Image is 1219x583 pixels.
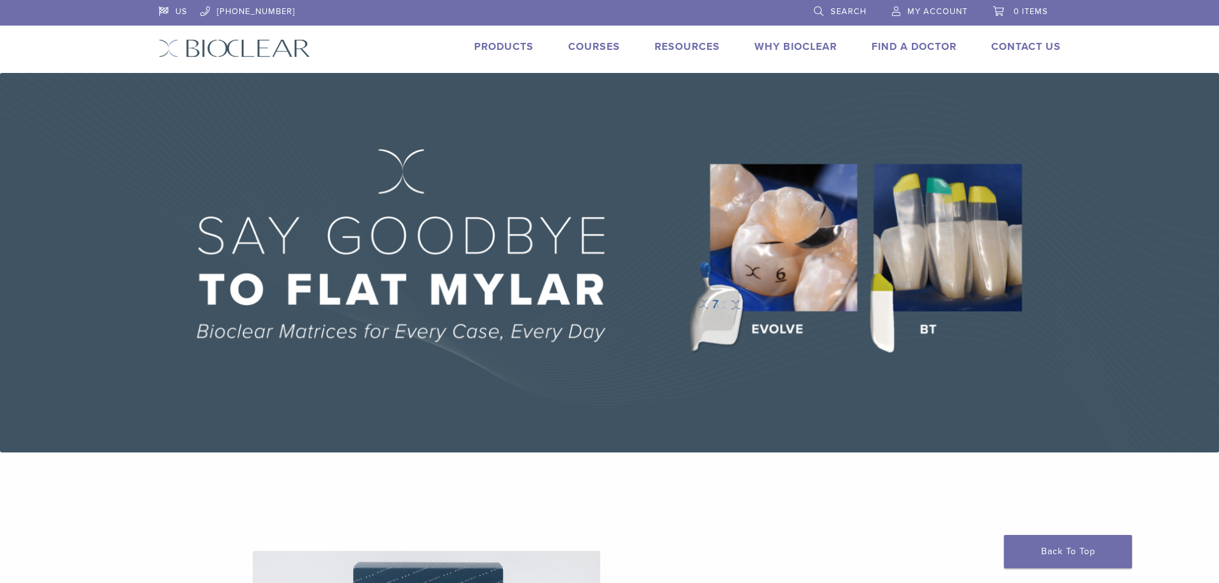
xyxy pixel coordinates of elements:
[991,40,1061,53] a: Contact Us
[1014,6,1048,17] span: 0 items
[159,39,310,58] img: Bioclear
[655,40,720,53] a: Resources
[907,6,968,17] span: My Account
[568,40,620,53] a: Courses
[872,40,957,53] a: Find A Doctor
[474,40,534,53] a: Products
[754,40,837,53] a: Why Bioclear
[831,6,866,17] span: Search
[1004,535,1132,568] a: Back To Top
